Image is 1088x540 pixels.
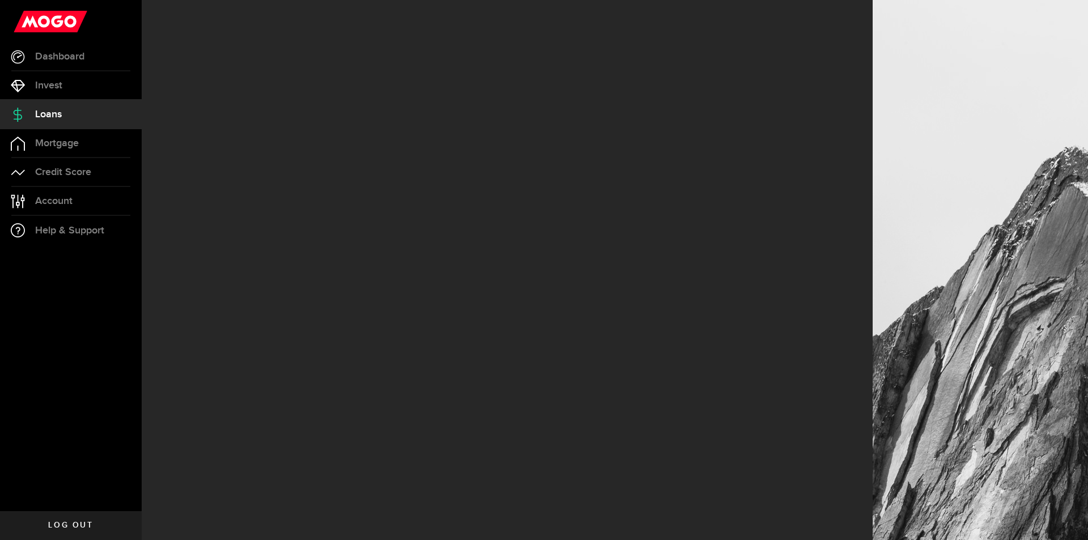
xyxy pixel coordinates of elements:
span: Credit Score [35,167,91,177]
span: Help & Support [35,226,104,236]
span: Dashboard [35,52,84,62]
span: Invest [35,80,62,91]
span: Loans [35,109,62,120]
span: Log out [48,521,93,529]
span: Mortgage [35,138,79,148]
span: Account [35,196,73,206]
